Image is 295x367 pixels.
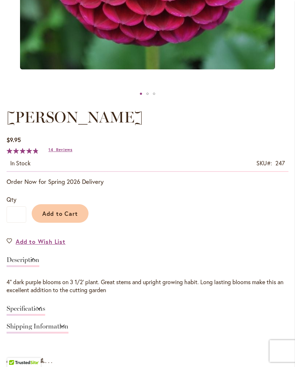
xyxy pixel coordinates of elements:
span: $9.95 [7,136,21,144]
p: Order Now for Spring 2026 Delivery [7,177,288,186]
span: In stock [10,159,31,167]
div: 4" dark purple blooms on 3 1/2' plant. Great stems and upright growing habit. Long lasting blooms... [7,278,288,295]
button: Add to Cart [32,204,88,223]
span: [PERSON_NAME] [7,108,143,126]
div: Ivanetti [138,88,144,99]
div: Detailed Product Info [7,253,288,338]
a: Description [7,257,39,267]
a: 14 Reviews [48,147,72,152]
iframe: Launch Accessibility Center [5,341,26,362]
span: Reviews [56,147,72,152]
span: Add to Wish List [16,237,66,246]
div: 247 [275,159,285,168]
strong: SKU [256,159,272,167]
span: 14 [48,147,53,152]
a: Specifications [7,305,45,316]
div: IVANETTI [144,88,151,99]
div: IVANETTI [151,88,157,99]
a: Add to Wish List [7,237,66,246]
div: Availability [10,159,31,168]
a: Shipping Information [7,323,68,334]
span: Add to Cart [42,210,78,217]
div: 97% [7,148,39,154]
span: Qty [7,195,16,203]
